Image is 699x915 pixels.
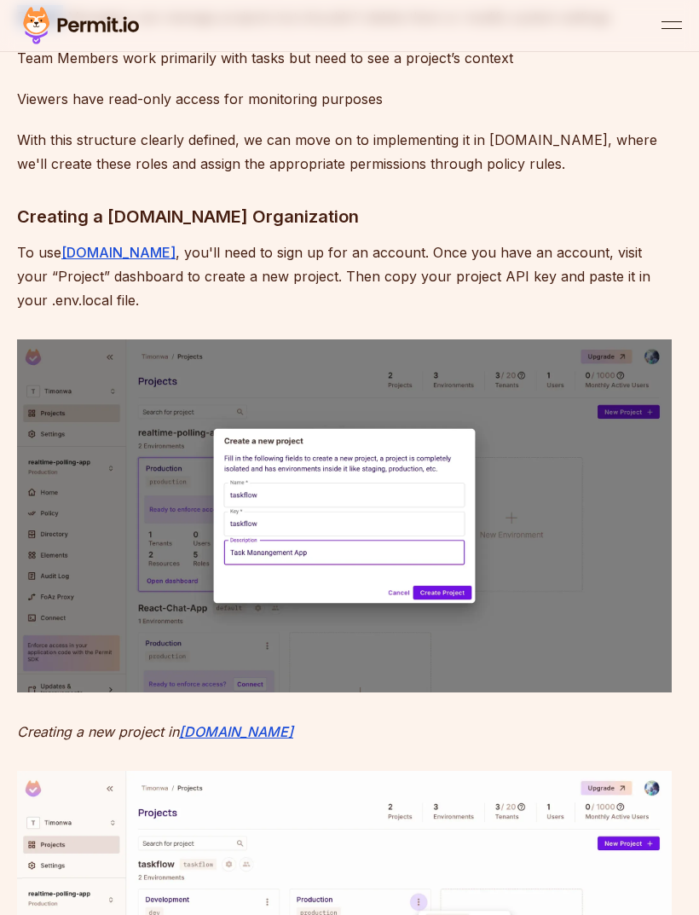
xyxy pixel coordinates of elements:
img: Permit logo [17,3,145,48]
p: To use , you'll need to sign up for an account. Once you have an account, visit your “Project” da... [17,240,672,312]
p: Viewers have read-only access for monitoring purposes [17,87,672,111]
img: image.png [17,339,672,692]
a: [DOMAIN_NAME] [179,723,293,740]
a: [DOMAIN_NAME] [61,244,176,261]
h3: Creating a [DOMAIN_NAME] Organization [17,203,672,230]
p: Team Members work primarily with tasks but need to see a project’s context [17,46,672,70]
em: Creating a new project in [17,723,179,740]
p: With this structure clearly defined, we can move on to implementing it in [DOMAIN_NAME], where we... [17,128,672,176]
button: open menu [661,15,682,36]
